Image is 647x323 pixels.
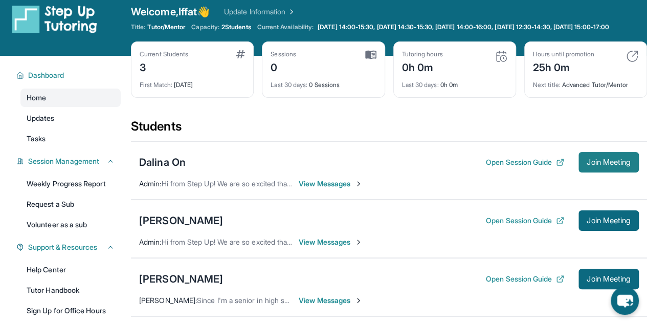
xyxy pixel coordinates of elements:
[20,216,121,234] a: Volunteer as a sub
[24,70,115,80] button: Dashboard
[139,296,197,305] span: [PERSON_NAME] :
[28,70,64,80] span: Dashboard
[20,175,121,193] a: Weekly Progress Report
[131,5,210,19] span: Welcome, Iffat 👋
[587,159,631,165] span: Join Meeting
[139,272,223,286] div: [PERSON_NAME]
[271,58,296,75] div: 0
[533,81,561,89] span: Next title :
[12,5,97,33] img: logo
[147,23,185,31] span: Tutor/Mentor
[131,23,145,31] span: Title:
[131,118,647,141] div: Students
[354,296,363,305] img: Chevron-Right
[24,242,115,252] button: Support & Resources
[578,210,639,231] button: Join Meeting
[402,81,439,89] span: Last 30 days :
[402,58,443,75] div: 0h 0m
[486,157,564,167] button: Open Session Guide
[221,23,251,31] span: 2 Students
[236,50,245,58] img: card
[139,179,161,188] span: Admin :
[354,238,363,246] img: Chevron-Right
[28,156,99,166] span: Session Management
[578,152,639,173] button: Join Meeting
[20,195,121,213] a: Request a Sub
[486,274,564,284] button: Open Session Guide
[20,130,121,148] a: Tasks
[285,7,296,17] img: Chevron Right
[533,75,638,89] div: Advanced Tutor/Mentor
[28,242,97,252] span: Support & Resources
[20,109,121,127] a: Updates
[27,113,55,123] span: Updates
[224,7,296,17] a: Update Information
[20,281,121,299] a: Tutor Handbook
[257,23,314,31] span: Current Availability:
[402,75,507,89] div: 0h 0m
[587,218,631,224] span: Join Meeting
[486,216,564,226] button: Open Session Guide
[365,50,376,59] img: card
[533,58,594,75] div: 25h 0m
[402,50,443,58] div: Tutoring hours
[139,238,161,246] span: Admin :
[354,180,363,188] img: Chevron-Right
[20,89,121,107] a: Home
[24,156,115,166] button: Session Management
[140,58,188,75] div: 3
[139,213,223,228] div: [PERSON_NAME]
[318,23,609,31] span: [DATE] 14:00-15:30, [DATE] 14:30-15:30, [DATE] 14:00-16:00, [DATE] 12:30-14:30, [DATE] 15:00-17:00
[611,287,639,315] button: chat-button
[140,50,188,58] div: Current Students
[271,75,376,89] div: 0 Sessions
[271,81,307,89] span: Last 30 days :
[271,50,296,58] div: Sessions
[316,23,611,31] a: [DATE] 14:00-15:30, [DATE] 14:30-15:30, [DATE] 14:00-16:00, [DATE] 12:30-14:30, [DATE] 15:00-17:00
[20,302,121,320] a: Sign Up for Office Hours
[495,50,507,62] img: card
[27,93,46,103] span: Home
[299,295,363,306] span: View Messages
[578,269,639,289] button: Join Meeting
[191,23,219,31] span: Capacity:
[140,75,245,89] div: [DATE]
[587,276,631,282] span: Join Meeting
[27,134,46,144] span: Tasks
[299,179,363,189] span: View Messages
[299,237,363,247] span: View Messages
[139,155,186,169] div: Dalina On
[20,261,121,279] a: Help Center
[626,50,638,62] img: card
[140,81,172,89] span: First Match :
[533,50,594,58] div: Hours until promotion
